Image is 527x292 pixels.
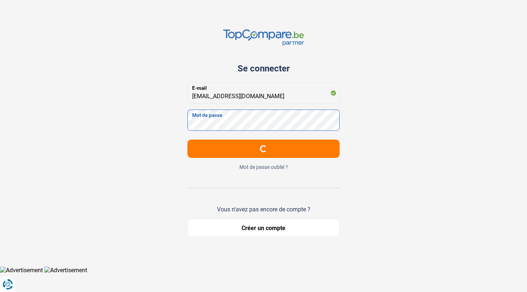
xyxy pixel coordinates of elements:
[187,63,340,74] div: Se connecter
[44,267,87,274] img: Advertisement
[187,164,340,170] button: Mot de passe oublié ?
[223,29,304,46] img: TopCompare.be
[187,206,340,213] div: Vous n'avez pas encore de compte ?
[187,219,340,237] button: Créer un compte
